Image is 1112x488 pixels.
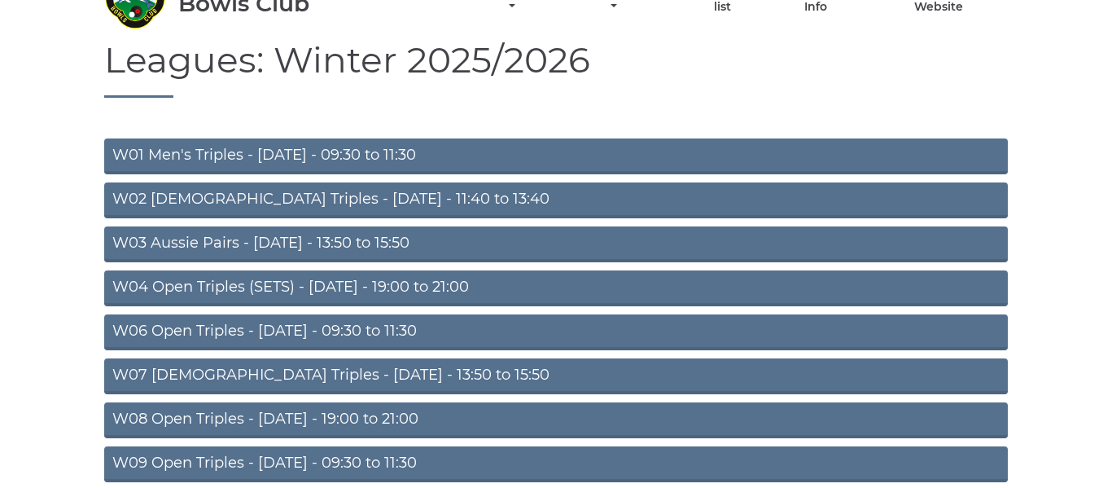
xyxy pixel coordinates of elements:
a: W08 Open Triples - [DATE] - 19:00 to 21:00 [104,402,1008,438]
a: W04 Open Triples (SETS) - [DATE] - 19:00 to 21:00 [104,270,1008,306]
a: W03 Aussie Pairs - [DATE] - 13:50 to 15:50 [104,226,1008,262]
a: W01 Men's Triples - [DATE] - 09:30 to 11:30 [104,138,1008,174]
a: W09 Open Triples - [DATE] - 09:30 to 11:30 [104,446,1008,482]
a: W02 [DEMOGRAPHIC_DATA] Triples - [DATE] - 11:40 to 13:40 [104,182,1008,218]
h1: Leagues: Winter 2025/2026 [104,40,1008,98]
a: W06 Open Triples - [DATE] - 09:30 to 11:30 [104,314,1008,350]
a: W07 [DEMOGRAPHIC_DATA] Triples - [DATE] - 13:50 to 15:50 [104,358,1008,394]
